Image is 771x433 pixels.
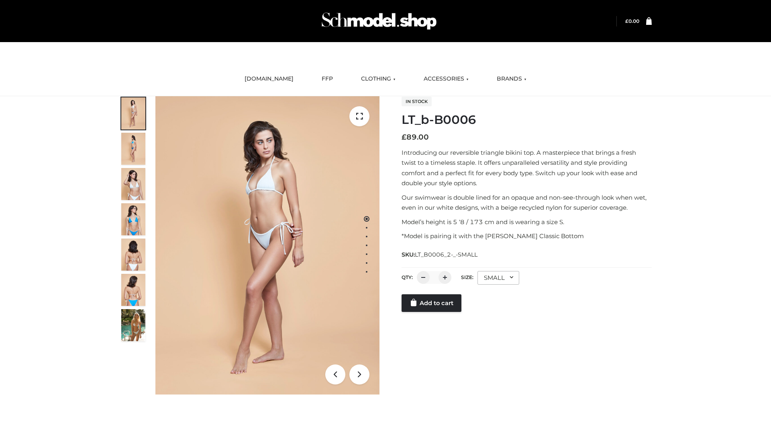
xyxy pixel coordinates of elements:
label: Size: [461,274,473,280]
span: £ [402,133,406,142]
img: ArielClassicBikiniTop_CloudNine_AzureSky_OW114ECO_1-scaled.jpg [121,97,145,129]
img: ArielClassicBikiniTop_CloudNine_AzureSky_OW114ECO_2-scaled.jpg [121,133,145,165]
span: LT_B0006_2-_-SMALL [415,251,477,258]
p: *Model is pairing it with the [PERSON_NAME] Classic Bottom [402,231,652,241]
span: In stock [402,97,432,106]
span: £ [625,18,628,24]
div: SMALL [477,271,519,285]
bdi: 0.00 [625,18,639,24]
a: ACCESSORIES [418,70,475,88]
p: Introducing our reversible triangle bikini top. A masterpiece that brings a fresh twist to a time... [402,148,652,188]
h1: LT_b-B0006 [402,113,652,127]
img: Arieltop_CloudNine_AzureSky2.jpg [121,309,145,341]
p: Model’s height is 5 ‘8 / 173 cm and is wearing a size S. [402,217,652,227]
img: ArielClassicBikiniTop_CloudNine_AzureSky_OW114ECO_3-scaled.jpg [121,168,145,200]
img: ArielClassicBikiniTop_CloudNine_AzureSky_OW114ECO_7-scaled.jpg [121,239,145,271]
img: ArielClassicBikiniTop_CloudNine_AzureSky_OW114ECO_4-scaled.jpg [121,203,145,235]
img: ArielClassicBikiniTop_CloudNine_AzureSky_OW114ECO_1 [155,96,379,395]
img: Schmodel Admin 964 [319,5,439,37]
img: ArielClassicBikiniTop_CloudNine_AzureSky_OW114ECO_8-scaled.jpg [121,274,145,306]
a: BRANDS [491,70,532,88]
a: [DOMAIN_NAME] [239,70,300,88]
a: £0.00 [625,18,639,24]
a: CLOTHING [355,70,402,88]
span: SKU: [402,250,478,259]
label: QTY: [402,274,413,280]
p: Our swimwear is double lined for an opaque and non-see-through look when wet, even in our white d... [402,192,652,213]
bdi: 89.00 [402,133,429,142]
a: Add to cart [402,294,461,312]
a: FFP [316,70,339,88]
